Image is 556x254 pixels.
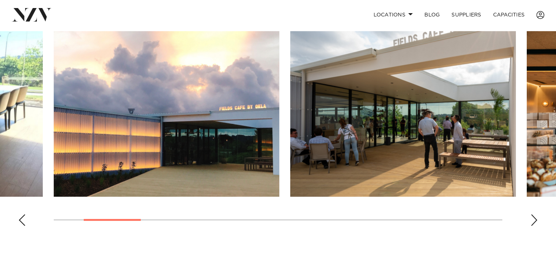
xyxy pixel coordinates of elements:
[487,7,531,23] a: Capacities
[419,7,446,23] a: BLOG
[290,31,516,197] swiper-slide: 3 / 15
[446,7,487,23] a: SUPPLIERS
[367,7,419,23] a: Locations
[12,8,52,21] img: nzv-logo.png
[54,31,279,197] swiper-slide: 2 / 15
